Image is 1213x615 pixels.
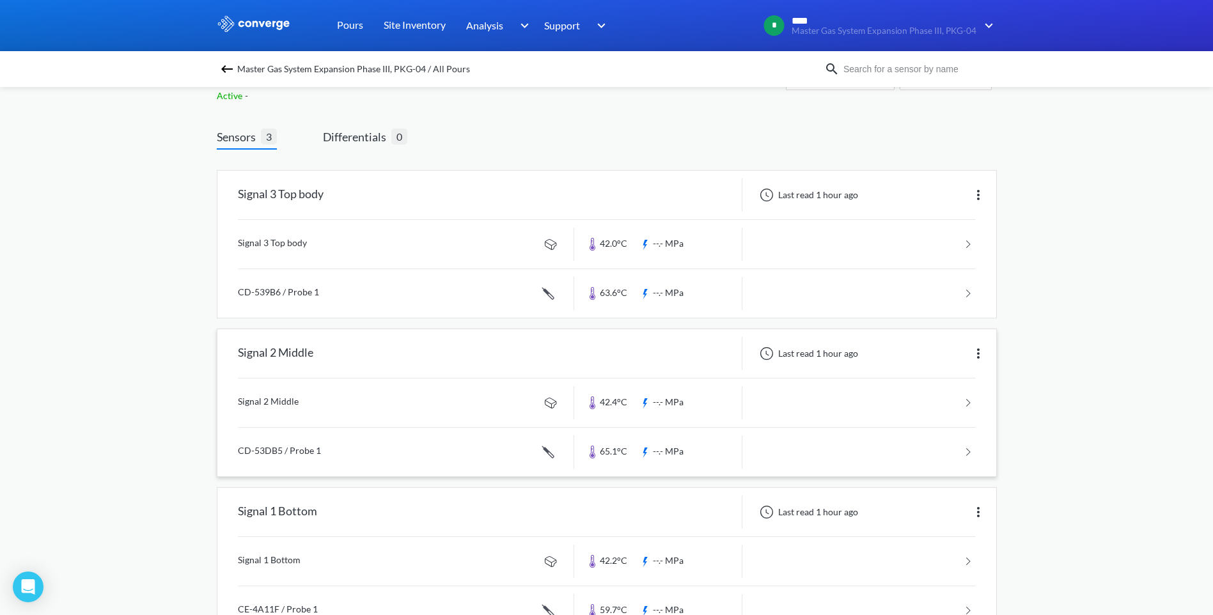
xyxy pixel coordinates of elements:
[219,61,235,77] img: backspace.svg
[971,504,986,520] img: more.svg
[466,17,503,33] span: Analysis
[512,18,532,33] img: downArrow.svg
[217,90,245,101] span: Active
[792,26,976,36] span: Master Gas System Expansion Phase III, PKG-04
[840,62,994,76] input: Search for a sensor by name
[245,90,251,101] span: -
[544,17,580,33] span: Support
[261,128,277,144] span: 3
[753,346,862,361] div: Last read 1 hour ago
[238,337,313,370] div: Signal 2 Middle
[238,178,324,212] div: Signal 3 Top body
[971,346,986,361] img: more.svg
[976,18,997,33] img: downArrow.svg
[824,61,840,77] img: icon-search.svg
[589,18,609,33] img: downArrow.svg
[753,187,862,203] div: Last read 1 hour ago
[971,187,986,203] img: more.svg
[391,128,407,144] span: 0
[217,15,291,32] img: logo_ewhite.svg
[237,60,470,78] span: Master Gas System Expansion Phase III, PKG-04 / All Pours
[13,572,43,602] div: Open Intercom Messenger
[217,128,261,146] span: Sensors
[238,495,317,529] div: Signal 1 Bottom
[323,128,391,146] span: Differentials
[753,504,862,520] div: Last read 1 hour ago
